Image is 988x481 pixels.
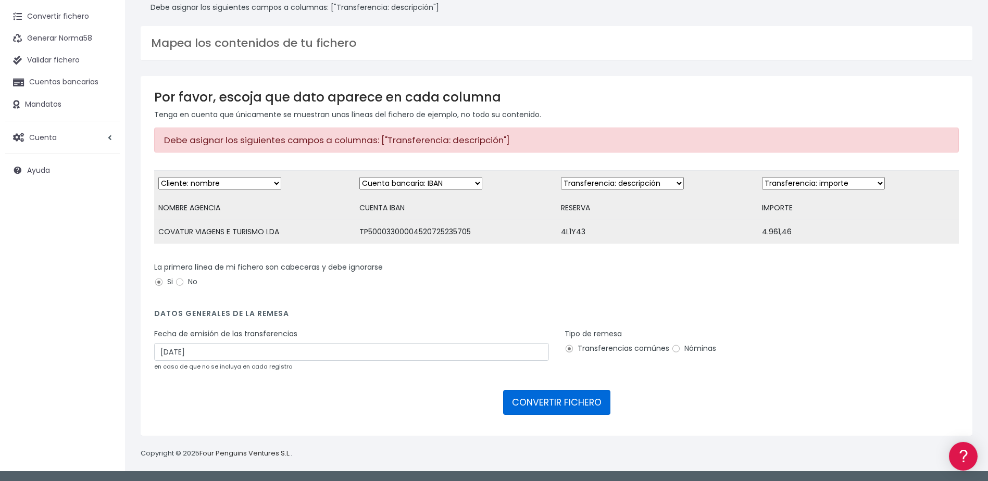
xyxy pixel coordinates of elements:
[758,196,959,220] td: IMPORTE
[758,220,959,244] td: 4.961,46
[10,207,198,217] div: Facturación
[175,276,197,287] label: No
[5,159,120,181] a: Ayuda
[10,180,198,196] a: Perfiles de empresas
[10,72,198,82] div: Información general
[29,132,57,142] span: Cuenta
[154,362,292,371] small: en caso de que no se incluya en cada registro
[5,49,120,71] a: Validar fichero
[154,196,355,220] td: NOMBRE AGENCIA
[154,328,297,339] label: Fecha de emisión de las transferencias
[10,279,198,297] button: Contáctanos
[10,132,198,148] a: Formatos
[10,115,198,125] div: Convertir ficheros
[5,126,120,148] a: Cuenta
[199,448,291,458] a: Four Penguins Ventures S.L.
[10,88,198,105] a: Información general
[565,343,669,354] label: Transferencias comúnes
[355,220,556,244] td: TP50003300004520725235705
[5,71,120,93] a: Cuentas bancarias
[565,328,622,339] label: Tipo de remesa
[154,109,959,120] p: Tenga en cuenta que únicamente se muestran unas líneas del fichero de ejemplo, no todo su contenido.
[143,300,201,310] a: POWERED BY ENCHANT
[10,250,198,260] div: Programadores
[5,94,120,116] a: Mandatos
[5,28,120,49] a: Generar Norma58
[557,196,758,220] td: RESERVA
[154,90,959,105] h3: Por favor, escoja que dato aparece en cada columna
[154,262,383,273] label: La primera línea de mi fichero son cabeceras y debe ignorarse
[141,448,292,459] p: Copyright © 2025 .
[503,390,610,415] button: CONVERTIR FICHERO
[10,148,198,164] a: Problemas habituales
[151,36,962,50] h3: Mapea los contenidos de tu fichero
[557,220,758,244] td: 4L1Y43
[10,266,198,282] a: API
[154,276,173,287] label: Si
[154,309,959,323] h4: Datos generales de la remesa
[5,6,120,28] a: Convertir fichero
[27,165,50,175] span: Ayuda
[154,220,355,244] td: COVATUR VIAGENS E TURISMO LDA
[10,223,198,239] a: General
[671,343,716,354] label: Nóminas
[355,196,556,220] td: CUENTA IBAN
[10,164,198,180] a: Videotutoriales
[154,128,959,153] div: Debe asignar los siguientes campos a columnas: ["Transferencia: descripción"]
